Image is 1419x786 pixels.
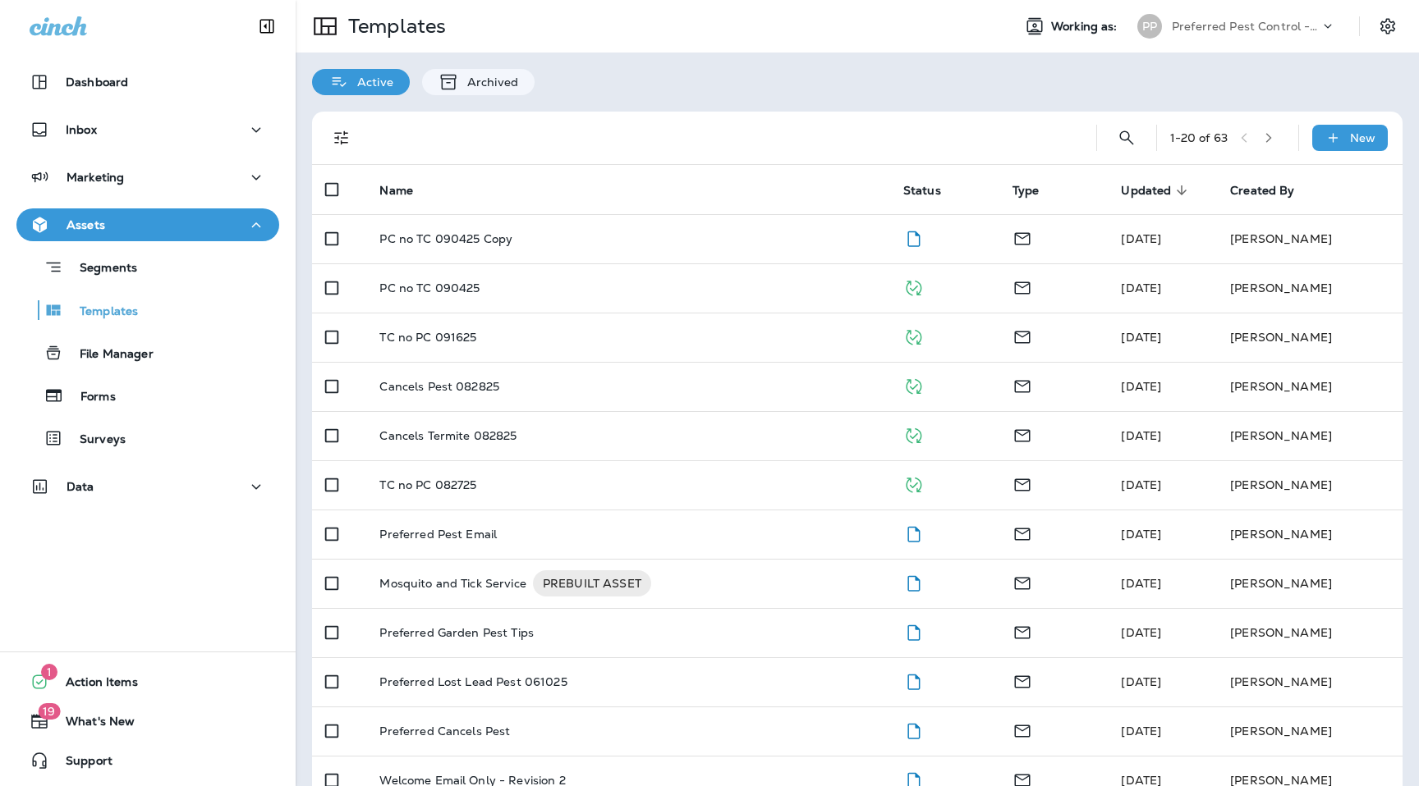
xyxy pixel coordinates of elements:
[16,421,279,455] button: Surveys
[67,480,94,493] p: Data
[64,390,116,405] p: Forms
[16,378,279,413] button: Forms
[1350,131,1375,144] p: New
[63,261,137,277] p: Segments
[49,754,113,774] span: Support
[38,703,60,720] span: 19
[66,75,128,89] p: Dashboard
[1373,11,1403,41] button: Settings
[1137,14,1162,39] div: PP
[16,113,279,146] button: Inbox
[63,347,154,363] p: File Manager
[16,161,279,194] button: Marketing
[16,336,279,370] button: File Manager
[16,665,279,698] button: 1Action Items
[16,470,279,503] button: Data
[16,66,279,98] button: Dashboard
[16,208,279,241] button: Assets
[244,10,290,43] button: Collapse Sidebar
[1172,20,1320,33] p: Preferred Pest Control - Palmetto
[16,249,279,285] button: Segments
[342,14,446,39] p: Templates
[1051,20,1121,34] span: Working as:
[63,304,138,320] p: Templates
[16,293,279,327] button: Templates
[67,171,124,184] p: Marketing
[16,744,279,777] button: Support
[66,123,97,136] p: Inbox
[49,675,138,695] span: Action Items
[41,664,57,680] span: 1
[67,218,105,231] p: Assets
[16,705,279,738] button: 19What's New
[63,432,126,448] p: Surveys
[49,715,135,734] span: What's New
